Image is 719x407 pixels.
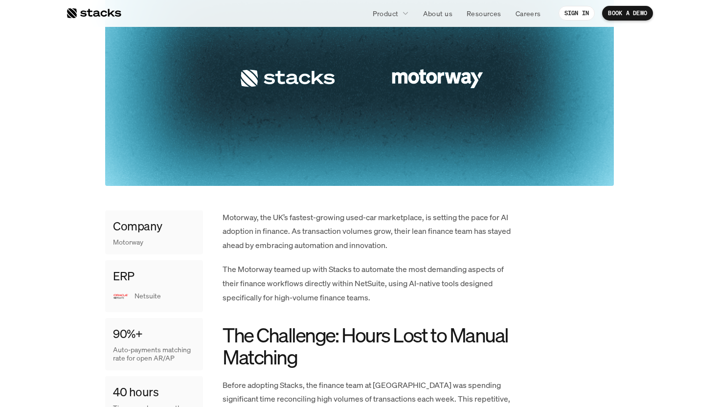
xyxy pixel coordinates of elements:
[467,8,501,19] p: Resources
[461,4,507,22] a: Resources
[113,218,162,235] h4: Company
[602,6,653,21] a: BOOK A DEMO
[115,186,158,193] a: Privacy Policy
[113,238,143,247] p: Motorway
[373,8,399,19] p: Product
[417,4,458,22] a: About us
[223,262,516,304] p: The Motorway teamed up with Stacks to automate the most demanding aspects of their finance workfl...
[223,324,516,368] h2: The Challenge: Hours Lost to Manual Matching
[113,384,158,401] h4: 40 hours
[516,8,541,19] p: Careers
[113,346,195,362] p: Auto-payments matching rate for open AR/AP
[423,8,452,19] p: About us
[135,292,195,300] p: Netsuite
[564,10,589,17] p: SIGN IN
[608,10,647,17] p: BOOK A DEMO
[559,6,595,21] a: SIGN IN
[223,210,516,252] p: Motorway, the UK’s fastest-growing used-car marketplace, is setting the pace for AI adoption in f...
[510,4,547,22] a: Careers
[113,326,142,342] h4: 90%+
[113,268,135,285] h4: ERP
